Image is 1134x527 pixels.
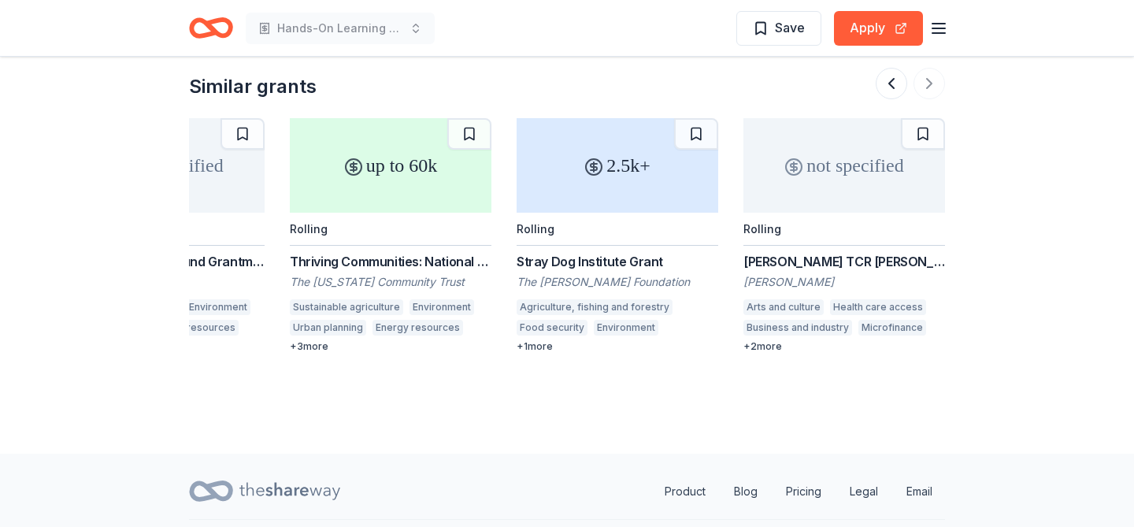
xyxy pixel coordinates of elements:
[517,340,718,353] div: + 1 more
[517,299,673,315] div: Agriculture, fishing and forestry
[517,274,718,290] div: The [PERSON_NAME] Foundation
[830,299,926,315] div: Health care access
[721,476,770,507] a: Blog
[290,118,491,213] div: up to 60k
[148,320,239,336] div: Energy resources
[290,320,366,336] div: Urban planning
[290,222,328,236] div: Rolling
[894,476,945,507] a: Email
[743,320,852,336] div: Business and industry
[594,320,658,336] div: Environment
[652,476,718,507] a: Product
[517,118,718,213] div: 2.5k+
[775,17,805,38] span: Save
[743,118,945,213] div: not specified
[290,252,491,271] div: Thriving Communities: National and International Environmental Grantmaking
[743,222,781,236] div: Rolling
[517,320,587,336] div: Food security
[773,476,834,507] a: Pricing
[743,252,945,271] div: [PERSON_NAME] TCR [PERSON_NAME]
[858,320,926,336] div: Microfinance
[517,118,718,353] a: 2.5k+RollingStray Dog Institute GrantThe [PERSON_NAME] FoundationAgriculture, fishing and forestr...
[290,299,403,315] div: Sustainable agriculture
[409,299,474,315] div: Environment
[743,274,945,290] div: [PERSON_NAME]
[189,9,233,46] a: Home
[290,340,491,353] div: + 3 more
[517,222,554,236] div: Rolling
[290,274,491,290] div: The [US_STATE] Community Trust
[189,74,317,99] div: Similar grants
[246,13,435,44] button: Hands-On Learning Opportunities At A Sustainable Food Garden
[736,11,821,46] button: Save
[186,299,250,315] div: Environment
[743,299,824,315] div: Arts and culture
[743,118,945,353] a: not specifiedRolling[PERSON_NAME] TCR [PERSON_NAME][PERSON_NAME]Arts and cultureHealth care acces...
[834,11,923,46] button: Apply
[517,252,718,271] div: Stray Dog Institute Grant
[290,118,491,353] a: up to 60kRollingThriving Communities: National and International Environmental GrantmakingThe [US...
[743,340,945,353] div: + 2 more
[837,476,891,507] a: Legal
[372,320,463,336] div: Energy resources
[652,476,945,507] nav: quick links
[277,19,403,38] span: Hands-On Learning Opportunities At A Sustainable Food Garden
